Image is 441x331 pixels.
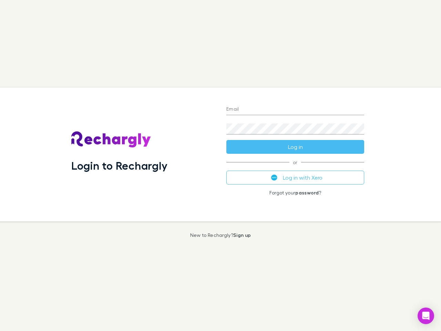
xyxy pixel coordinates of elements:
p: New to Rechargly? [190,232,251,238]
p: Forgot your ? [226,190,364,195]
div: Open Intercom Messenger [418,308,434,324]
img: Xero's logo [271,174,277,181]
button: Log in [226,140,364,154]
button: Log in with Xero [226,171,364,184]
a: Sign up [233,232,251,238]
img: Rechargly's Logo [71,131,151,148]
h1: Login to Rechargly [71,159,167,172]
a: password [295,190,319,195]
